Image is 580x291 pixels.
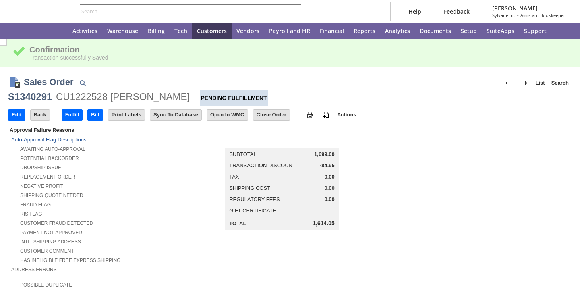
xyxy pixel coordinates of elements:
[354,27,375,35] span: Reports
[20,282,72,288] a: Possible Duplicate
[20,174,75,180] a: Replacement Order
[20,165,61,170] a: Dropship Issue
[34,26,43,35] svg: Shortcuts
[229,174,239,180] a: Tax
[20,146,85,152] a: Awaiting Auto-Approval
[253,110,290,120] input: Close Order
[207,110,248,120] input: Open In WMC
[229,220,246,227] a: Total
[200,90,268,106] div: Pending Fulfillment
[20,239,81,245] a: Intl. Shipping Address
[68,23,102,39] a: Activities
[197,27,227,35] span: Customers
[264,23,315,39] a: Payroll and HR
[321,110,331,120] img: add-record.svg
[108,110,145,120] input: Print Labels
[415,23,456,39] a: Documents
[148,27,165,35] span: Billing
[20,258,120,263] a: Has Ineligible Free Express Shipping
[461,27,477,35] span: Setup
[170,23,192,39] a: Tech
[20,248,74,254] a: Customer Comment
[20,156,79,161] a: Potential Backorder
[102,23,143,39] a: Warehouse
[456,23,482,39] a: Setup
[269,27,310,35] span: Payroll and HR
[48,23,68,39] a: Home
[29,45,568,54] div: Confirmation
[315,23,349,39] a: Financial
[31,110,50,120] input: Back
[236,27,259,35] span: Vendors
[380,23,415,39] a: Analytics
[20,193,83,198] a: Shipping Quote Needed
[520,12,565,18] span: Assistant Bookkeeper
[314,151,335,158] span: 1,699.00
[53,26,63,35] svg: Home
[20,211,42,217] a: RIS flag
[320,162,335,169] span: -84.95
[143,23,170,39] a: Billing
[408,8,421,15] span: Help
[492,4,565,12] span: [PERSON_NAME]
[174,27,187,35] span: Tech
[487,27,514,35] span: SuiteApps
[520,78,529,88] img: Next
[78,78,87,88] img: Quick Find
[24,75,74,89] h1: Sales Order
[524,27,547,35] span: Support
[10,23,29,39] a: Recent Records
[150,110,201,120] input: Sync To Database
[192,23,232,39] a: Customers
[8,125,193,135] div: Approval Failure Reasons
[29,54,568,61] div: Transaction successfully Saved
[14,26,24,35] svg: Recent Records
[444,8,470,15] span: Feedback
[20,202,51,208] a: Fraud Flag
[80,6,290,16] input: Search
[62,110,83,120] input: Fulfill
[20,220,93,226] a: Customer Fraud Detected
[349,23,380,39] a: Reports
[313,220,335,227] span: 1,614.05
[8,90,52,103] div: S1340291
[229,151,256,157] a: Subtotal
[229,208,276,214] a: Gift Certificate
[519,23,551,39] a: Support
[290,6,300,16] svg: Search
[232,23,264,39] a: Vendors
[324,196,334,203] span: 0.00
[229,196,280,202] a: Regulatory Fees
[11,267,57,272] a: Address Errors
[517,12,519,18] span: -
[107,27,138,35] span: Warehouse
[229,162,296,168] a: Transaction Discount
[72,27,97,35] span: Activities
[225,135,339,148] caption: Summary
[20,183,63,189] a: Negative Profit
[334,112,360,118] a: Actions
[548,77,572,89] a: Search
[229,185,270,191] a: Shipping Cost
[492,12,516,18] span: Sylvane Inc
[320,27,344,35] span: Financial
[503,78,513,88] img: Previous
[532,77,548,89] a: List
[324,174,334,180] span: 0.00
[88,110,102,120] input: Bill
[56,90,190,103] div: CU1222528 [PERSON_NAME]
[8,110,25,120] input: Edit
[305,110,315,120] img: print.svg
[29,23,48,39] div: Shortcuts
[11,137,86,143] a: Auto-Approval Flag Descriptions
[482,23,519,39] a: SuiteApps
[385,27,410,35] span: Analytics
[324,185,334,191] span: 0.00
[20,230,82,235] a: Payment not approved
[420,27,451,35] span: Documents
